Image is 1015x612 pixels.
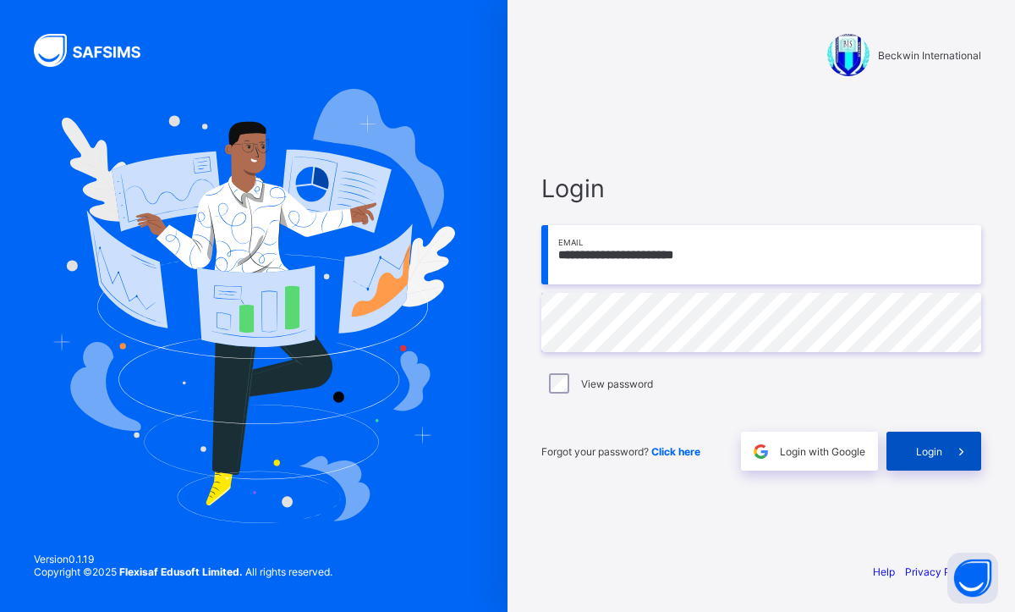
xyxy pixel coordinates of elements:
[52,89,455,522] img: Hero Image
[541,174,981,203] span: Login
[873,565,895,578] a: Help
[878,49,981,62] span: Beckwin International
[119,565,243,578] strong: Flexisaf Edusoft Limited.
[751,442,771,461] img: google.396cfc9801f0270233282035f929180a.svg
[34,34,161,67] img: SAFSIMS Logo
[651,445,700,458] a: Click here
[947,553,998,604] button: Open asap
[34,553,332,565] span: Version 0.1.19
[905,565,974,578] a: Privacy Policy
[916,445,942,458] span: Login
[541,445,700,458] span: Forgot your password?
[581,378,653,390] label: View password
[34,565,332,578] span: Copyright © 2025 All rights reserved.
[780,445,865,458] span: Login with Google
